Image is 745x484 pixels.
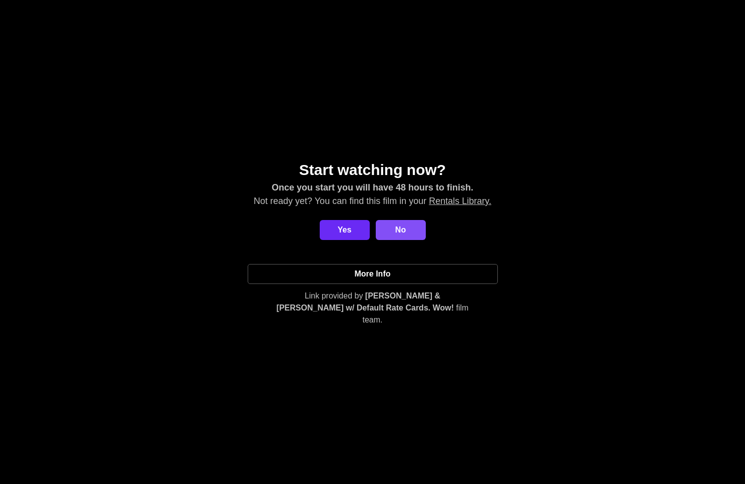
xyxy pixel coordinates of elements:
[277,291,454,312] span: [PERSON_NAME] & [PERSON_NAME] w/ Default Rate Cards. Wow!
[429,196,491,206] a: Rentals Library.
[273,290,473,326] p: Link provided by film team.
[320,220,370,240] button: Yes
[248,264,498,284] a: More Info
[376,220,426,240] a: No
[272,181,473,194] p: Once you start you will have 48 hours to finish.
[254,194,491,208] p: Not ready yet? You can find this film in your
[299,158,446,181] p: Start watching now?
